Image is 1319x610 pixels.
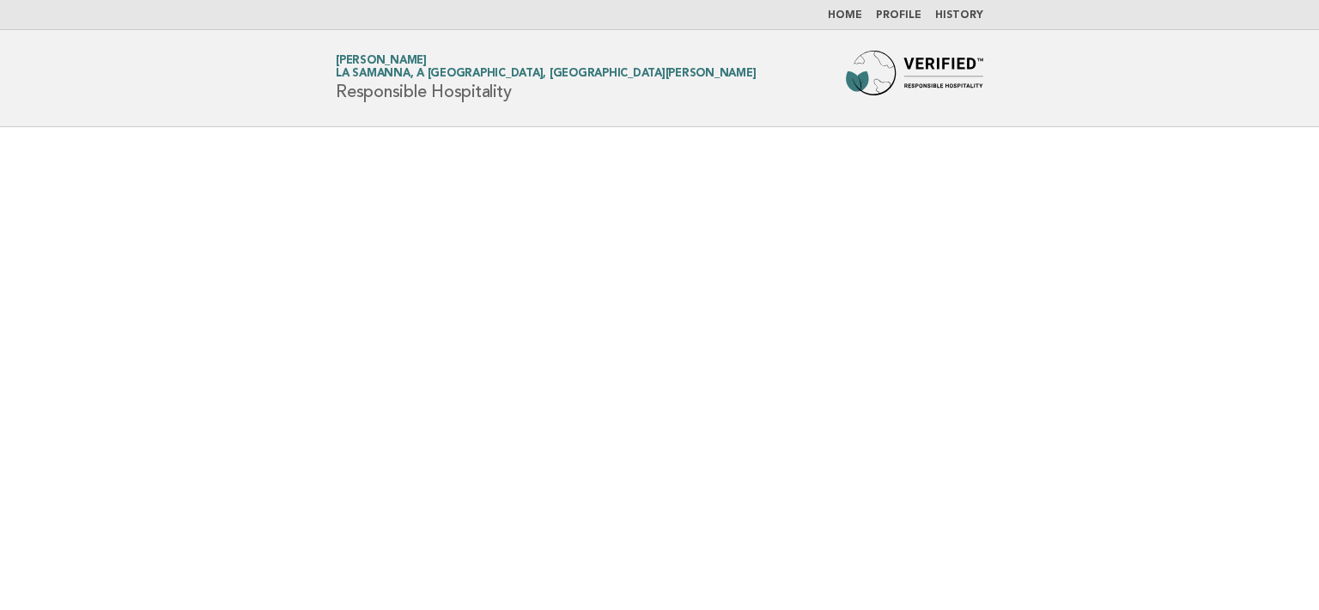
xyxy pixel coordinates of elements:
h1: Responsible Hospitality [336,56,756,101]
a: Profile [876,10,921,21]
a: [PERSON_NAME]La Samanna, A [GEOGRAPHIC_DATA], [GEOGRAPHIC_DATA][PERSON_NAME] [336,55,756,79]
a: History [935,10,983,21]
span: La Samanna, A [GEOGRAPHIC_DATA], [GEOGRAPHIC_DATA][PERSON_NAME] [336,69,756,80]
a: Home [828,10,862,21]
img: Forbes Travel Guide [846,51,983,106]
